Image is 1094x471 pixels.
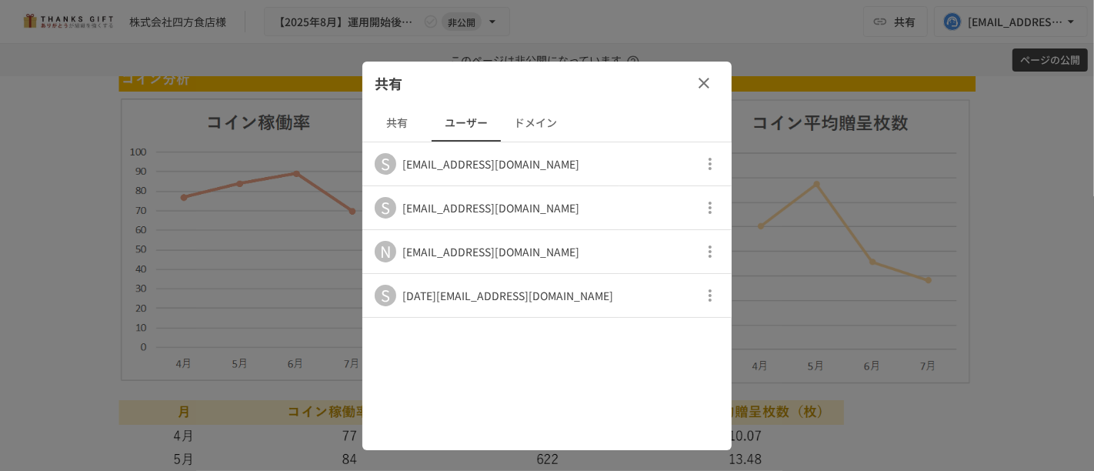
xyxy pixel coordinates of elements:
[432,105,501,142] button: ユーザー
[375,153,396,175] div: S
[402,244,579,259] div: [EMAIL_ADDRESS][DOMAIN_NAME]
[362,62,732,105] div: 共有
[501,105,570,142] button: ドメイン
[362,105,432,142] button: 共有
[375,241,396,262] div: N
[402,288,613,303] div: [DATE][EMAIL_ADDRESS][DOMAIN_NAME]
[375,285,396,306] div: S
[375,197,396,219] div: S
[402,156,579,172] div: [EMAIL_ADDRESS][DOMAIN_NAME]
[402,200,579,215] div: [EMAIL_ADDRESS][DOMAIN_NAME]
